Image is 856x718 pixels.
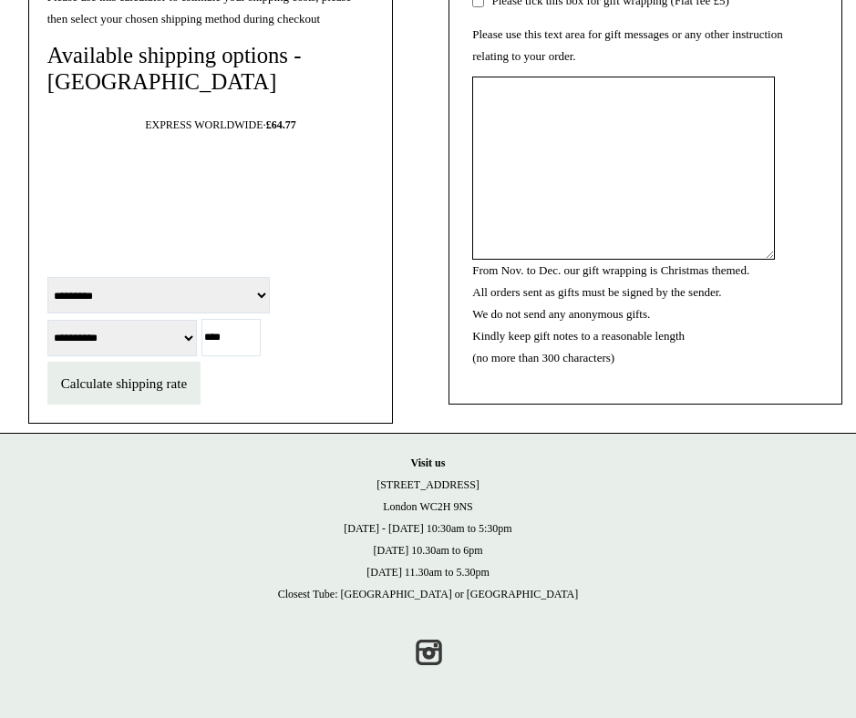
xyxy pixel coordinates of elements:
form: select location [47,274,374,405]
label: From Nov. to Dec. our gift wrapping is Christmas themed. All orders sent as gifts must be signed ... [472,263,749,364]
input: Postcode [201,319,261,356]
strong: Visit us [411,456,446,469]
button: Calculate shipping rate [47,362,201,405]
h4: Available shipping options - [GEOGRAPHIC_DATA] [47,42,374,96]
p: [STREET_ADDRESS] London WC2H 9NS [DATE] - [DATE] 10:30am to 5:30pm [DATE] 10.30am to 6pm [DATE] 1... [18,452,838,605]
a: Instagram [408,632,449,672]
span: Calculate shipping rate [61,376,187,391]
label: Please use this text area for gift messages or any other instruction relating to your order. [472,27,782,63]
